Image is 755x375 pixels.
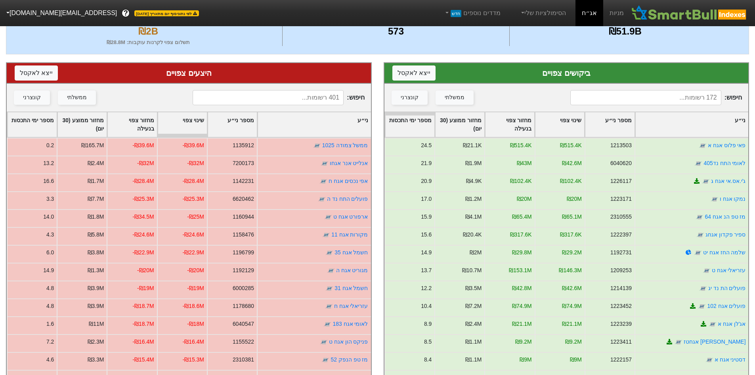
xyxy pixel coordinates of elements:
[325,249,333,257] img: tase link
[329,338,368,345] a: פניקס הון אגח ט
[535,112,584,137] div: Toggle SortBy
[696,231,704,239] img: tase link
[719,196,745,202] a: נמקו אגח ו
[132,231,154,239] div: -₪24.6M
[330,160,368,166] a: אנלייט אנר אגחו
[635,112,748,137] div: Toggle SortBy
[333,321,368,327] a: לאומי אגח 183
[334,303,368,309] a: עזריאלי אגח ח
[331,356,368,363] a: מז טפ הנפק 52
[233,266,254,275] div: 1192129
[441,5,504,21] a: מדדים נוספיםחדש
[321,356,329,364] img: tase link
[560,231,581,239] div: ₪317.6K
[15,67,363,79] div: היצעים צפויים
[610,248,631,257] div: 1192731
[510,141,531,150] div: ₪515.4K
[570,90,742,105] span: חיפוש :
[559,266,581,275] div: ₪146.3M
[421,302,432,310] div: 10.4
[46,248,54,257] div: 6.0
[43,159,54,167] div: 13.2
[183,338,204,346] div: -₪16.4M
[465,284,482,292] div: ₪3.5M
[187,284,204,292] div: -₪19M
[509,266,531,275] div: ₪153.1M
[610,302,631,310] div: 1223452
[570,90,721,105] input: 172 רשומות...
[445,93,464,102] div: ממשלתי
[465,356,482,364] div: ₪1.1M
[324,213,332,221] img: tase link
[183,141,204,150] div: -₪39.6M
[187,213,204,221] div: -₪25M
[132,338,154,346] div: -₪16.4M
[8,112,57,137] div: Toggle SortBy
[321,160,329,167] img: tase link
[193,90,364,105] span: חיפוש :
[88,195,104,203] div: ₪7.7M
[46,284,54,292] div: 4.8
[233,213,254,221] div: 1160944
[88,302,104,310] div: ₪3.9M
[88,231,104,239] div: ₪5.8M
[698,302,706,310] img: tase link
[132,248,154,257] div: -₪22.9M
[710,195,718,203] img: tase link
[124,8,128,19] span: ?
[694,249,701,257] img: tase link
[694,160,702,167] img: tase link
[16,38,280,46] div: תשלום צפוי לקרנות עוקבות : ₪28.8M
[43,266,54,275] div: 14.9
[711,267,745,273] a: עזריאלי אגח ט
[187,266,204,275] div: -₪20M
[88,284,104,292] div: ₪3.9M
[512,24,739,38] div: ₪51.9B
[610,320,631,328] div: 1223239
[512,284,531,292] div: ₪42.8M
[424,320,431,328] div: 8.9
[610,159,631,167] div: 6040620
[421,159,432,167] div: 21.9
[107,112,157,137] div: Toggle SortBy
[89,320,104,328] div: ₪11M
[134,10,199,16] span: לפי נתוני סוף יום מתאריך [DATE]
[322,231,330,239] img: tase link
[233,284,254,292] div: 6000285
[158,112,207,137] div: Toggle SortBy
[705,213,745,220] a: מז טפ הנ אגח 64
[463,231,482,239] div: ₪20.4K
[183,231,204,239] div: -₪24.6M
[258,112,371,137] div: Toggle SortBy
[610,231,631,239] div: 1222397
[323,320,331,328] img: tase link
[516,5,570,21] a: הסימולציות שלי
[137,266,154,275] div: -₪20M
[703,249,745,256] a: שלמה החז אגח יט
[132,213,154,221] div: -₪34.5M
[510,177,531,185] div: ₪102.4K
[88,248,104,257] div: ₪3.8M
[696,213,703,221] img: tase link
[465,338,482,346] div: ₪1.1M
[424,356,431,364] div: 8.4
[610,177,631,185] div: 1226117
[675,338,682,346] img: tase link
[67,93,87,102] div: ממשלתי
[233,231,254,239] div: 1158476
[421,266,432,275] div: 13.7
[610,141,631,150] div: 1213503
[329,178,368,184] a: אפי נכסים אגח ח
[421,195,432,203] div: 17.0
[512,320,531,328] div: ₪21.1M
[565,338,581,346] div: ₪9.2M
[562,302,582,310] div: ₪74.9M
[285,24,507,38] div: 573
[401,93,419,102] div: קונצרני
[392,67,741,79] div: ביקושים צפויים
[88,356,104,364] div: ₪3.3M
[233,356,254,364] div: 2310381
[421,284,432,292] div: 12.2
[705,356,713,364] img: tase link
[208,112,257,137] div: Toggle SortBy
